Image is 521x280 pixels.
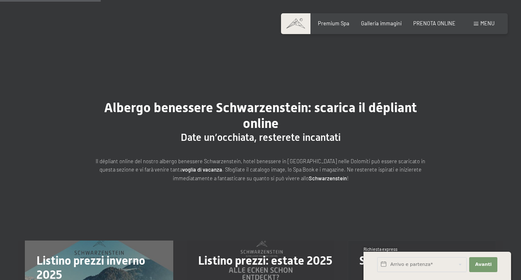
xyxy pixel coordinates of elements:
span: Avanti [475,261,492,268]
span: Richiesta express [363,247,397,252]
span: Albergo benessere Schwarzenstein: scarica il dépliant online [104,100,417,131]
p: Il dépliant online del nostro albergo benessere Schwarzenstein, hotel benessere in [GEOGRAPHIC_DA... [95,157,426,182]
strong: voglia di vacanza [182,166,222,173]
span: Listino prezzi: estate 2025 [198,254,332,268]
a: PRENOTA ONLINE [413,20,456,27]
span: Spa Book [359,254,406,268]
span: Menu [480,20,494,27]
a: Premium Spa [318,20,349,27]
button: Avanti [469,257,497,272]
span: Date un’occhiata, resterete incantati [181,132,341,143]
strong: Schwarzenstein [309,175,347,182]
a: Galleria immagini [361,20,402,27]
